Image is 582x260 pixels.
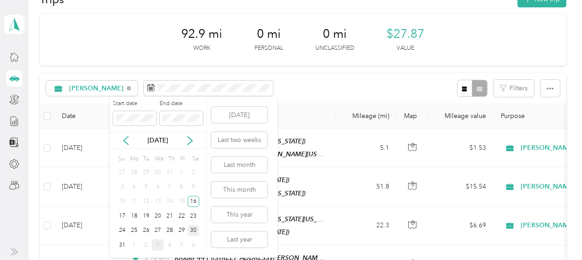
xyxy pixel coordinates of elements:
div: 28 [128,167,140,178]
div: 7 [164,181,176,193]
div: 20 [152,210,164,222]
p: Personal [255,44,283,53]
button: Last year [211,231,267,248]
td: $6.69 [429,207,493,245]
th: Date [54,103,124,129]
td: 22.3 [336,207,397,245]
div: 6 [188,239,200,251]
div: 3 [116,181,128,193]
td: [DATE] [54,207,124,245]
div: 22 [176,210,188,222]
div: 4 [164,239,176,251]
div: 1 [176,167,188,178]
th: Mileage (mi) [336,103,397,129]
div: We [153,152,164,165]
div: Th [167,152,176,165]
span: [PERSON_NAME] [69,85,124,92]
div: 12 [140,196,152,207]
span: 0 mi [257,27,281,41]
div: 13 [152,196,164,207]
th: Mileage value [429,103,493,129]
p: Work [193,44,210,53]
div: 10 [116,196,128,207]
p: Value [397,44,414,53]
div: Su [116,152,125,165]
div: 3 [152,239,164,251]
div: 1 [128,239,140,251]
td: $15.54 [429,167,493,206]
div: 16 [188,196,200,207]
label: End date [160,100,203,108]
div: 31 [116,239,128,251]
div: 28 [164,225,176,236]
div: 30 [152,167,164,178]
td: 51.8 [336,167,397,206]
div: 5 [140,181,152,193]
td: [DATE] [54,129,124,167]
div: 29 [176,225,188,236]
div: 6 [152,181,164,193]
p: Unclassified [315,44,354,53]
label: Start date [113,100,156,108]
div: Fr [179,152,188,165]
td: [DATE] [54,167,124,206]
button: This month [211,182,267,198]
div: 9 [188,181,200,193]
div: 23 [188,210,200,222]
div: 15 [176,196,188,207]
div: 31 [164,167,176,178]
div: 2 [188,167,200,178]
span: 0 mi [323,27,347,41]
button: This year [211,207,267,223]
td: 5.1 [336,129,397,167]
div: 21 [164,210,176,222]
div: 27 [116,167,128,178]
div: 18 [128,210,140,222]
span: 92.9 mi [181,27,222,41]
th: Map [397,103,429,129]
div: 25 [128,225,140,236]
div: 11 [128,196,140,207]
div: 30 [188,225,200,236]
div: 27 [152,225,164,236]
div: Mo [128,152,138,165]
td: $1.53 [429,129,493,167]
div: 4 [128,181,140,193]
div: 19 [140,210,152,222]
div: 5 [176,239,188,251]
div: 29 [140,167,152,178]
div: Sa [190,152,199,165]
div: 2 [140,239,152,251]
span: $27.87 [386,27,424,41]
div: 24 [116,225,128,236]
div: 26 [140,225,152,236]
button: Last two weeks [211,132,267,148]
iframe: Everlance-gr Chat Button Frame [530,208,582,260]
button: [DATE] [211,107,267,123]
div: 8 [176,181,188,193]
button: Last month [211,157,267,173]
p: [DATE] [138,136,177,145]
div: Tu [142,152,150,165]
div: 17 [116,210,128,222]
button: Filters [493,80,534,97]
div: 14 [164,196,176,207]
